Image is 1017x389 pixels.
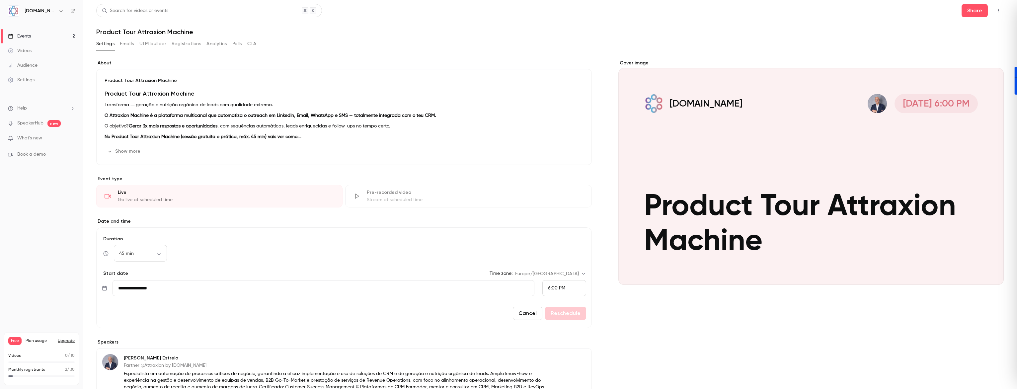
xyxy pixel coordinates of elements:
[96,176,592,182] p: Event type
[105,146,144,157] button: Show more
[8,105,75,112] li: help-dropdown-opener
[247,39,256,49] button: CTA
[542,280,586,296] div: From
[8,337,22,345] span: Free
[8,6,19,16] img: AMT.Group
[105,77,584,84] p: Product Tour Attraxion Machine
[65,354,68,358] span: 0
[96,60,592,66] label: About
[96,28,1004,36] h1: Product Tour Attraxion Machine
[105,113,436,118] strong: O Attraxion Machine é a plataforma multicanal que automatiza o outreach em LinkedIn, Email, Whats...
[17,135,42,142] span: What's new
[65,367,75,373] p: / 30
[65,368,67,372] span: 2
[118,196,334,203] div: Go live at scheduled time
[114,250,167,257] div: 45 min
[139,39,166,49] button: UTM builder
[8,367,45,373] p: Monthly registrants
[17,120,43,127] a: SpeakerHub
[8,77,35,83] div: Settings
[548,286,565,290] span: 6:00 PM
[367,189,583,196] div: Pre-recorded video
[513,307,542,320] button: Cancel
[105,90,195,97] strong: Product Tour Attraxion Machine
[96,218,592,225] label: Date and time
[105,122,584,130] p: O objetivo? , com sequências automáticas, leads enriquecidas e follow-ups no tempo certo.
[8,62,38,69] div: Audience
[26,338,54,344] span: Plan usage
[124,362,549,369] p: Partner @Attraxion by [DOMAIN_NAME]
[8,33,31,39] div: Events
[515,271,586,277] div: Europe/[GEOGRAPHIC_DATA]
[118,189,334,196] div: Live
[17,151,46,158] span: Book a demo
[345,185,591,207] div: Pre-recorded videoStream at scheduled time
[102,7,168,14] div: Search for videos or events
[96,339,592,346] label: Speakers
[232,39,242,49] button: Polls
[96,39,115,49] button: Settings
[206,39,227,49] button: Analytics
[120,39,134,49] button: Emails
[102,354,118,370] img: Humberto Estrela
[105,101,584,109] p: Transforma .... geração e nutrição orgânica de leads com qualidade extrema.
[47,120,61,127] span: new
[618,60,1004,285] section: Cover image
[129,124,217,128] strong: Gerar 3x mais respostas e oportunidades
[618,60,1004,66] label: Cover image
[105,134,301,139] strong: No Product Tour Attraxion Machine (sessão gratuita e prática, máx. 45 min) vais ver como:
[490,270,512,277] label: Time zone:
[17,105,27,112] span: Help
[367,196,583,203] div: Stream at scheduled time
[8,47,32,54] div: Videos
[102,236,586,242] label: Duration
[58,338,75,344] button: Upgrade
[124,355,549,361] p: [PERSON_NAME] Estrela
[962,4,988,17] button: Share
[172,39,201,49] button: Registrations
[8,353,21,359] p: Videos
[96,185,343,207] div: LiveGo live at scheduled time
[65,353,75,359] p: / 10
[25,8,56,14] h6: [DOMAIN_NAME]
[102,270,128,277] p: Start date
